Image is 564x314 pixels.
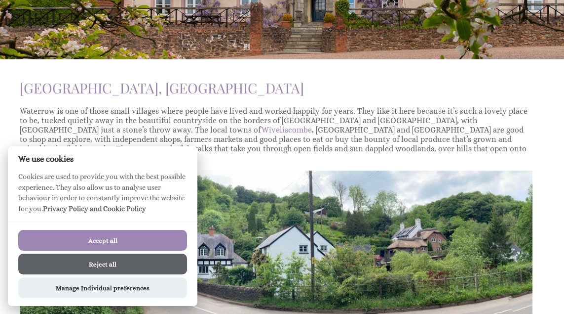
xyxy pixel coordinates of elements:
[43,205,146,213] a: Privacy Policy and Cookie Policy
[20,79,532,97] h1: [GEOGRAPHIC_DATA], [GEOGRAPHIC_DATA]
[20,106,532,163] p: Waterrow is one of those small villages where people have lived and worked happily for years. The...
[20,171,532,314] img: The village of Waterrow in Somerset
[18,254,187,274] button: Reject all
[8,154,197,164] h2: We use cookies
[18,230,187,251] button: Accept all
[8,172,197,222] p: Cookies are used to provide you with the best possible experience. They also allow us to analyse ...
[262,125,312,135] a: Wiveliscombe
[18,277,187,298] button: Manage Individual preferences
